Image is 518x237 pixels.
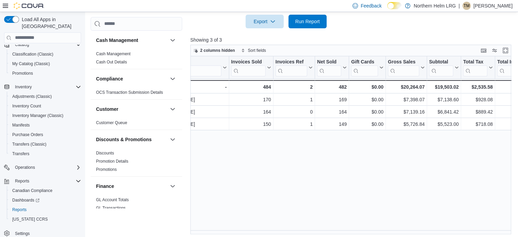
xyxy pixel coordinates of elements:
span: Customer Queue [96,120,127,125]
button: Catalog [1,40,84,49]
span: Inventory [12,83,81,91]
a: GL Transactions [96,206,126,210]
button: Sort fields [238,46,269,55]
span: Operations [12,163,81,172]
button: Discounts & Promotions [96,136,167,143]
span: Canadian Compliance [12,188,52,193]
button: Purchase Orders [7,130,84,139]
span: Catalog [15,42,29,47]
button: Transfers (Classic) [7,139,84,149]
button: Invoices Ref [276,59,313,76]
div: Invoices Ref [276,59,307,76]
div: Trevor Mackenzie [462,2,471,10]
button: Net Sold [317,59,347,76]
button: Canadian Compliance [7,186,84,195]
button: Operations [1,163,84,172]
div: $7,398.07 [388,95,425,104]
span: 2 columns hidden [200,48,235,53]
button: Gift Cards [351,59,383,76]
div: Invoices Ref [276,59,307,65]
div: Compliance [91,88,182,99]
a: Promotions [96,167,117,172]
span: Reports [10,206,81,214]
a: Dashboards [10,196,42,204]
div: $928.08 [463,95,493,104]
div: $0.00 [351,83,383,91]
button: My Catalog (Classic) [7,59,84,69]
span: Classification (Classic) [10,50,81,58]
h3: Cash Management [96,37,138,44]
span: My Catalog (Classic) [12,61,50,66]
span: Purchase Orders [12,132,43,137]
a: Discounts [96,151,114,155]
span: Reports [12,177,81,185]
button: Catalog [12,41,32,49]
span: Feedback [361,2,381,9]
span: Transfers [12,151,29,157]
a: Inventory Count [10,102,44,110]
span: Reports [12,207,27,212]
span: Run Report [295,18,320,25]
h3: Compliance [96,75,123,82]
div: Date [180,59,221,65]
span: Cash Management [96,51,130,57]
div: Subtotal [429,59,453,65]
span: Inventory Count [12,103,41,109]
img: Cova [14,2,44,9]
div: [DATE] [180,95,226,104]
div: Gross Sales [388,59,419,65]
button: Classification (Classic) [7,49,84,59]
h3: Customer [96,106,118,113]
span: Dashboards [10,196,81,204]
div: Invoices Sold [231,59,265,76]
span: OCS Transaction Submission Details [96,90,163,95]
span: Export [250,15,280,28]
button: Subtotal [429,59,459,76]
a: My Catalog (Classic) [10,60,53,68]
div: 1 [276,95,313,104]
div: 1 [276,120,313,128]
button: Display options [490,46,499,55]
button: Reports [12,177,32,185]
div: Gift Cards [351,59,378,65]
span: Classification (Classic) [12,51,53,57]
button: Adjustments (Classic) [7,92,84,101]
span: Cash Out Details [96,59,127,65]
span: GL Transactions [96,205,126,211]
span: GL Account Totals [96,197,129,203]
div: $6,841.42 [429,108,459,116]
a: Inventory Manager (Classic) [10,112,66,120]
a: Transfers (Classic) [10,140,49,148]
button: Inventory [12,83,34,91]
a: Transfers [10,150,32,158]
div: 149 [317,120,347,128]
button: 2 columns hidden [191,46,238,55]
div: $0.00 [351,95,383,104]
span: Adjustments (Classic) [10,92,81,101]
div: Gross Sales [388,59,419,76]
div: 0 [276,108,313,116]
div: $0.00 [351,120,383,128]
h3: Discounts & Promotions [96,136,152,143]
div: 484 [231,83,271,91]
span: Adjustments (Classic) [12,94,52,99]
span: Reports [15,178,29,184]
p: [PERSON_NAME] [473,2,513,10]
p: Showing 3 of 3 [190,36,515,43]
div: Total Tax [463,59,487,65]
div: $19,503.02 [429,83,459,91]
span: Catalog [12,41,81,49]
button: Total Tax [463,59,493,76]
p: Northern Helm LRG [414,2,456,10]
a: Promotion Details [96,159,128,164]
span: Settings [15,231,30,236]
span: Inventory Manager (Classic) [12,113,63,118]
span: Operations [15,165,35,170]
button: Date [180,59,226,76]
a: Cash Out Details [96,60,127,64]
button: Keyboard shortcuts [480,46,488,55]
button: Manifests [7,120,84,130]
a: Manifests [10,121,32,129]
